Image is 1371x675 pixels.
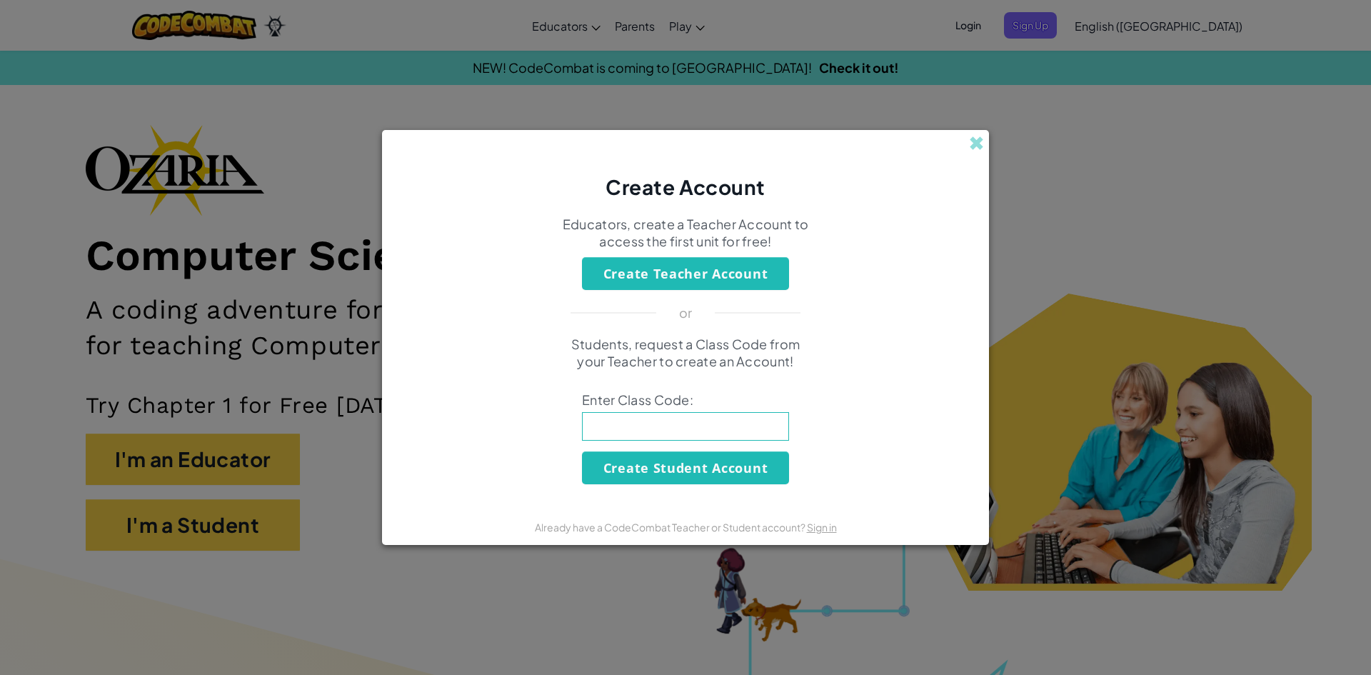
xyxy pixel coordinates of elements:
[535,521,807,534] span: Already have a CodeCombat Teacher or Student account?
[679,304,693,321] p: or
[561,216,810,250] p: Educators, create a Teacher Account to access the first unit for free!
[561,336,810,370] p: Students, request a Class Code from your Teacher to create an Account!
[582,451,789,484] button: Create Student Account
[582,391,789,409] span: Enter Class Code:
[606,174,765,199] span: Create Account
[807,521,837,534] a: Sign in
[582,257,789,290] button: Create Teacher Account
